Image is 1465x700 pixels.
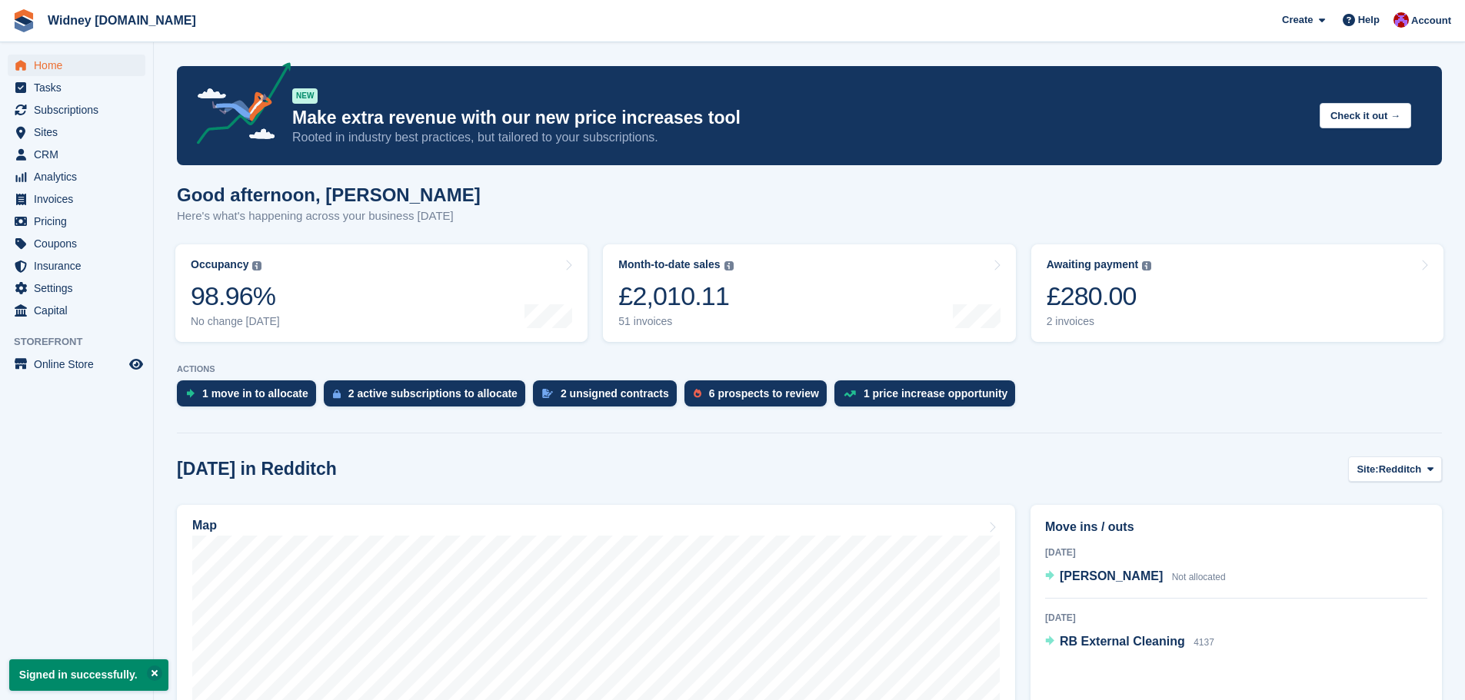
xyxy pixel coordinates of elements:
div: 1 price increase opportunity [864,387,1008,400]
a: menu [8,211,145,232]
span: Not allocated [1172,572,1226,582]
h2: Map [192,519,217,532]
img: move_ins_to_allocate_icon-fdf77a2bb77ea45bf5b3d319d69a93e2d87916cf1d5bf7949dd705db3b84f3ca.svg [186,389,195,398]
a: menu [8,121,145,143]
a: Awaiting payment £280.00 2 invoices [1031,244,1443,342]
a: [PERSON_NAME] Not allocated [1045,567,1226,587]
div: £2,010.11 [618,280,733,312]
h1: Good afternoon, [PERSON_NAME] [177,184,481,205]
img: prospect-51fa495bee0391a8d652442698ab0144808aea92771e9ea1ae160a38d050c398.svg [694,389,701,398]
div: 1 move in to allocate [202,387,308,400]
a: menu [8,300,145,321]
div: No change [DATE] [191,315,280,328]
a: menu [8,166,145,187]
div: 6 prospects to review [709,387,819,400]
button: Site: Redditch [1348,456,1442,482]
img: stora-icon-8386f47178a22dfd0bd8f6a31ec36ba5ce8667c1dd55bd0f319d3a0aa187defe.svg [12,9,35,32]
span: Sites [34,121,126,143]
a: menu [8,188,145,210]
a: 6 prospects to review [684,380,834,414]
a: 1 price increase opportunity [834,380,1024,414]
span: Create [1282,12,1313,28]
p: Rooted in industry best practices, but tailored to your subscriptions. [292,129,1307,146]
span: Online Store [34,353,126,375]
div: £280.00 [1047,280,1152,312]
p: Signed in successfully. [9,659,168,691]
a: Occupancy 98.96% No change [DATE] [175,244,588,342]
span: Tasks [34,77,126,98]
img: icon-info-grey-7440780725fd019a000dd9b08b2336e03edf1995a4989e88bcd33f0948082b44.svg [724,261,734,270]
span: Redditch [1379,462,1422,477]
p: Make extra revenue with our new price increases tool [292,107,1307,129]
p: Here's what's happening across your business [DATE] [177,207,481,225]
span: CRM [34,144,126,165]
div: Occupancy [191,258,248,271]
span: Insurance [34,255,126,277]
img: price-adjustments-announcement-icon-8257ccfd72463d97f412b2fc003d46551f7dbcb40ab6d574587a9cd5c0d94... [184,62,291,150]
a: menu [8,353,145,375]
div: 2 invoices [1047,315,1152,328]
span: Analytics [34,166,126,187]
a: menu [8,233,145,254]
div: [DATE] [1045,546,1427,559]
a: menu [8,144,145,165]
div: NEW [292,88,318,104]
a: menu [8,99,145,121]
a: menu [8,55,145,76]
span: Account [1411,13,1451,28]
span: 4137 [1194,637,1214,648]
h2: [DATE] in Redditch [177,459,337,479]
span: Capital [34,300,126,321]
p: ACTIONS [177,364,1442,374]
span: Subscriptions [34,99,126,121]
a: menu [8,277,145,299]
span: Coupons [34,233,126,254]
img: active_subscription_to_allocate_icon-d502201f5373d7db506a760aba3b589e785aa758c864c3986d89f69b8ff3... [333,389,341,399]
a: Preview store [127,355,145,373]
img: icon-info-grey-7440780725fd019a000dd9b08b2336e03edf1995a4989e88bcd33f0948082b44.svg [1142,261,1151,270]
a: RB External Cleaning 4137 [1045,632,1214,652]
span: RB External Cleaning [1060,635,1185,648]
div: [DATE] [1045,611,1427,625]
h2: Move ins / outs [1045,518,1427,536]
img: contract_signature_icon-13c848040528278c33f63329250d36e43548de30e8caae1d1a13099fd9432cc5.svg [542,389,553,398]
a: 1 move in to allocate [177,380,324,414]
a: 2 unsigned contracts [533,380,684,414]
a: menu [8,77,145,98]
span: Storefront [14,334,153,350]
img: Jonathan Wharrad [1393,12,1409,28]
a: menu [8,255,145,277]
button: Check it out → [1320,103,1411,128]
div: 51 invoices [618,315,733,328]
span: Invoices [34,188,126,210]
span: Pricing [34,211,126,232]
span: Help [1358,12,1380,28]
div: Month-to-date sales [618,258,720,271]
img: icon-info-grey-7440780725fd019a000dd9b08b2336e03edf1995a4989e88bcd33f0948082b44.svg [252,261,261,270]
span: Settings [34,277,126,299]
a: Month-to-date sales £2,010.11 51 invoices [603,244,1015,342]
img: price_increase_opportunities-93ffe204e8149a01c8c9dc8f82e8f89637d9d84a8eef4429ea346261dce0b2c0.svg [844,390,856,397]
div: Awaiting payment [1047,258,1139,271]
span: [PERSON_NAME] [1060,569,1163,582]
div: 98.96% [191,280,280,312]
div: 2 active subscriptions to allocate [348,387,518,400]
span: Site: [1357,462,1378,477]
span: Home [34,55,126,76]
a: 2 active subscriptions to allocate [324,380,533,414]
a: Widney [DOMAIN_NAME] [42,8,202,33]
div: 2 unsigned contracts [561,387,669,400]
